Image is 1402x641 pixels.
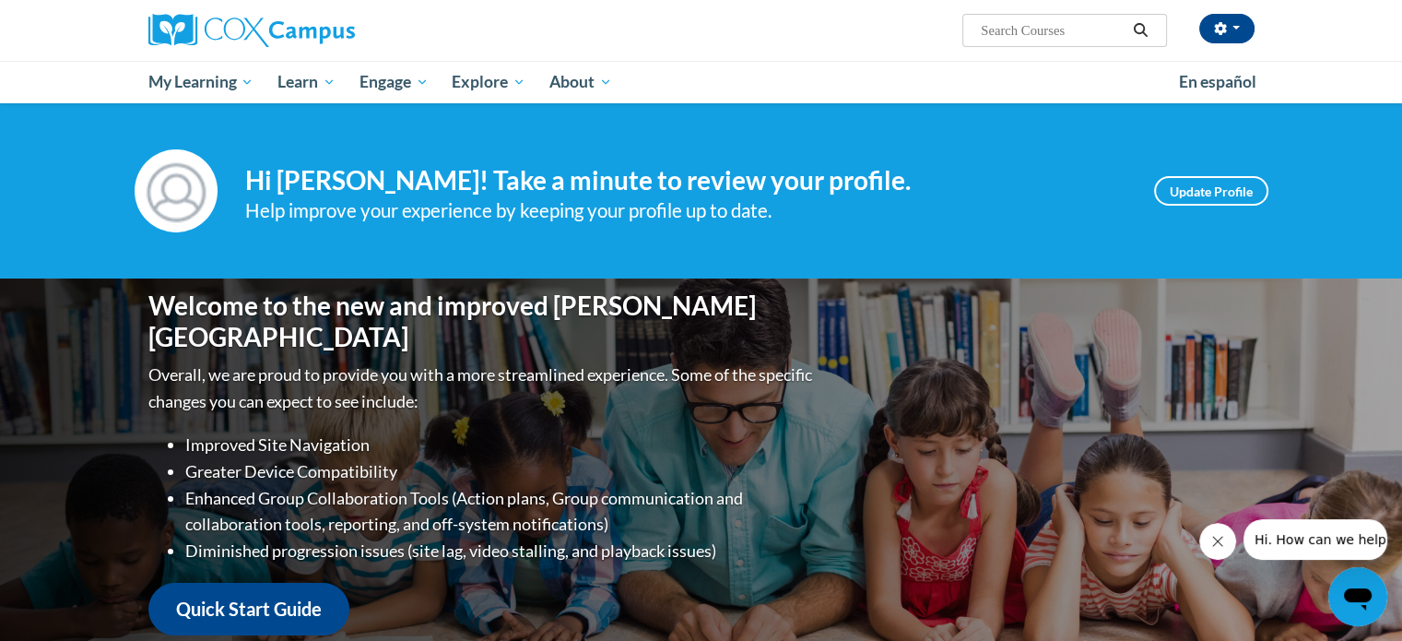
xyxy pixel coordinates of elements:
span: My Learning [147,71,253,93]
div: Help improve your experience by keeping your profile up to date. [245,196,1126,226]
a: Explore [440,61,537,103]
span: En español [1179,72,1256,91]
iframe: Message from company [1243,519,1387,560]
h1: Welcome to the new and improved [PERSON_NAME][GEOGRAPHIC_DATA] [148,291,817,352]
iframe: Button to launch messaging window [1328,567,1387,626]
img: Profile Image [135,149,218,232]
span: Hi. How can we help? [11,13,149,28]
span: Engage [359,71,429,93]
div: Main menu [121,61,1282,103]
a: My Learning [136,61,266,103]
span: Learn [277,71,336,93]
a: About [537,61,624,103]
a: En español [1167,63,1268,101]
a: Learn [265,61,348,103]
iframe: Close message [1199,523,1236,560]
span: About [549,71,612,93]
p: Overall, we are proud to provide you with a more streamlined experience. Some of the specific cha... [148,362,817,415]
a: Cox Campus [148,14,499,47]
li: Improved Site Navigation [185,432,817,458]
li: Greater Device Compatibility [185,458,817,485]
span: Explore [452,71,525,93]
img: Cox Campus [148,14,355,47]
a: Quick Start Guide [148,583,349,635]
li: Diminished progression issues (site lag, video stalling, and playback issues) [185,538,817,564]
h4: Hi [PERSON_NAME]! Take a minute to review your profile. [245,165,1126,196]
a: Update Profile [1154,176,1268,206]
button: Search [1126,19,1154,42]
a: Engage [348,61,441,103]
button: Account Settings [1199,14,1255,43]
input: Search Courses [979,19,1126,42]
li: Enhanced Group Collaboration Tools (Action plans, Group communication and collaboration tools, re... [185,485,817,539]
